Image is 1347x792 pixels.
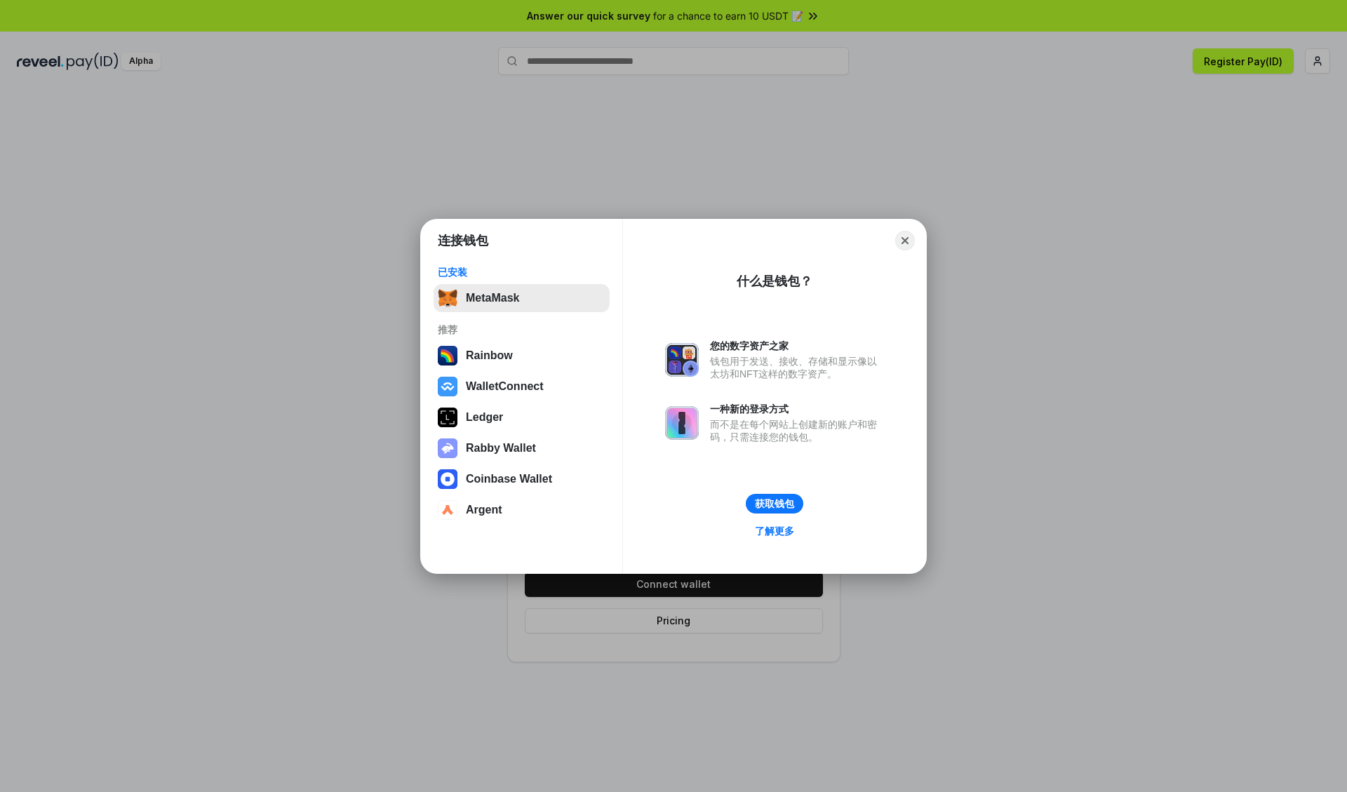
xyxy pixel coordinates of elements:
[438,438,457,458] img: svg+xml,%3Csvg%20xmlns%3D%22http%3A%2F%2Fwww.w3.org%2F2000%2Fsvg%22%20fill%3D%22none%22%20viewBox...
[466,442,536,455] div: Rabby Wallet
[434,342,610,370] button: Rainbow
[466,292,519,304] div: MetaMask
[466,473,552,485] div: Coinbase Wallet
[438,408,457,427] img: svg+xml,%3Csvg%20xmlns%3D%22http%3A%2F%2Fwww.w3.org%2F2000%2Fsvg%22%20width%3D%2228%22%20height%3...
[755,497,794,510] div: 获取钱包
[737,273,812,290] div: 什么是钱包？
[434,434,610,462] button: Rabby Wallet
[434,465,610,493] button: Coinbase Wallet
[438,288,457,308] img: svg+xml,%3Csvg%20fill%3D%22none%22%20height%3D%2233%22%20viewBox%3D%220%200%2035%2033%22%20width%...
[434,496,610,524] button: Argent
[746,522,803,540] a: 了解更多
[665,406,699,440] img: svg+xml,%3Csvg%20xmlns%3D%22http%3A%2F%2Fwww.w3.org%2F2000%2Fsvg%22%20fill%3D%22none%22%20viewBox...
[755,525,794,537] div: 了解更多
[438,346,457,365] img: svg+xml,%3Csvg%20width%3D%22120%22%20height%3D%22120%22%20viewBox%3D%220%200%20120%20120%22%20fil...
[895,231,915,250] button: Close
[466,349,513,362] div: Rainbow
[466,380,544,393] div: WalletConnect
[434,372,610,401] button: WalletConnect
[438,500,457,520] img: svg+xml,%3Csvg%20width%3D%2228%22%20height%3D%2228%22%20viewBox%3D%220%200%2028%2028%22%20fill%3D...
[438,469,457,489] img: svg+xml,%3Csvg%20width%3D%2228%22%20height%3D%2228%22%20viewBox%3D%220%200%2028%2028%22%20fill%3D...
[710,340,884,352] div: 您的数字资产之家
[438,266,605,278] div: 已安装
[438,323,605,336] div: 推荐
[434,284,610,312] button: MetaMask
[710,403,884,415] div: 一种新的登录方式
[438,232,488,249] h1: 连接钱包
[466,504,502,516] div: Argent
[710,418,884,443] div: 而不是在每个网站上创建新的账户和密码，只需连接您的钱包。
[665,343,699,377] img: svg+xml,%3Csvg%20xmlns%3D%22http%3A%2F%2Fwww.w3.org%2F2000%2Fsvg%22%20fill%3D%22none%22%20viewBox...
[746,494,803,514] button: 获取钱包
[466,411,503,424] div: Ledger
[434,403,610,431] button: Ledger
[710,355,884,380] div: 钱包用于发送、接收、存储和显示像以太坊和NFT这样的数字资产。
[438,377,457,396] img: svg+xml,%3Csvg%20width%3D%2228%22%20height%3D%2228%22%20viewBox%3D%220%200%2028%2028%22%20fill%3D...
